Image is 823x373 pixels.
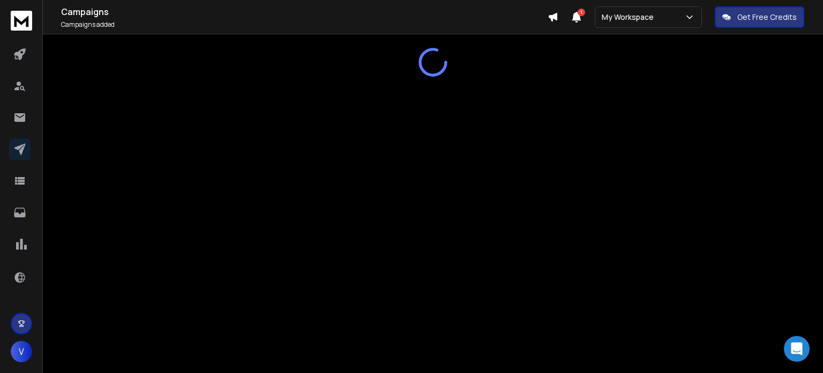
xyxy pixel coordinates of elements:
p: Get Free Credits [737,12,797,23]
div: Open Intercom Messenger [784,336,810,362]
button: Get Free Credits [715,6,804,28]
p: Campaigns added [61,20,548,29]
button: V [11,341,32,362]
img: logo [11,11,32,31]
p: My Workspace [602,12,658,23]
h1: Campaigns [61,5,548,18]
span: 1 [578,9,585,16]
